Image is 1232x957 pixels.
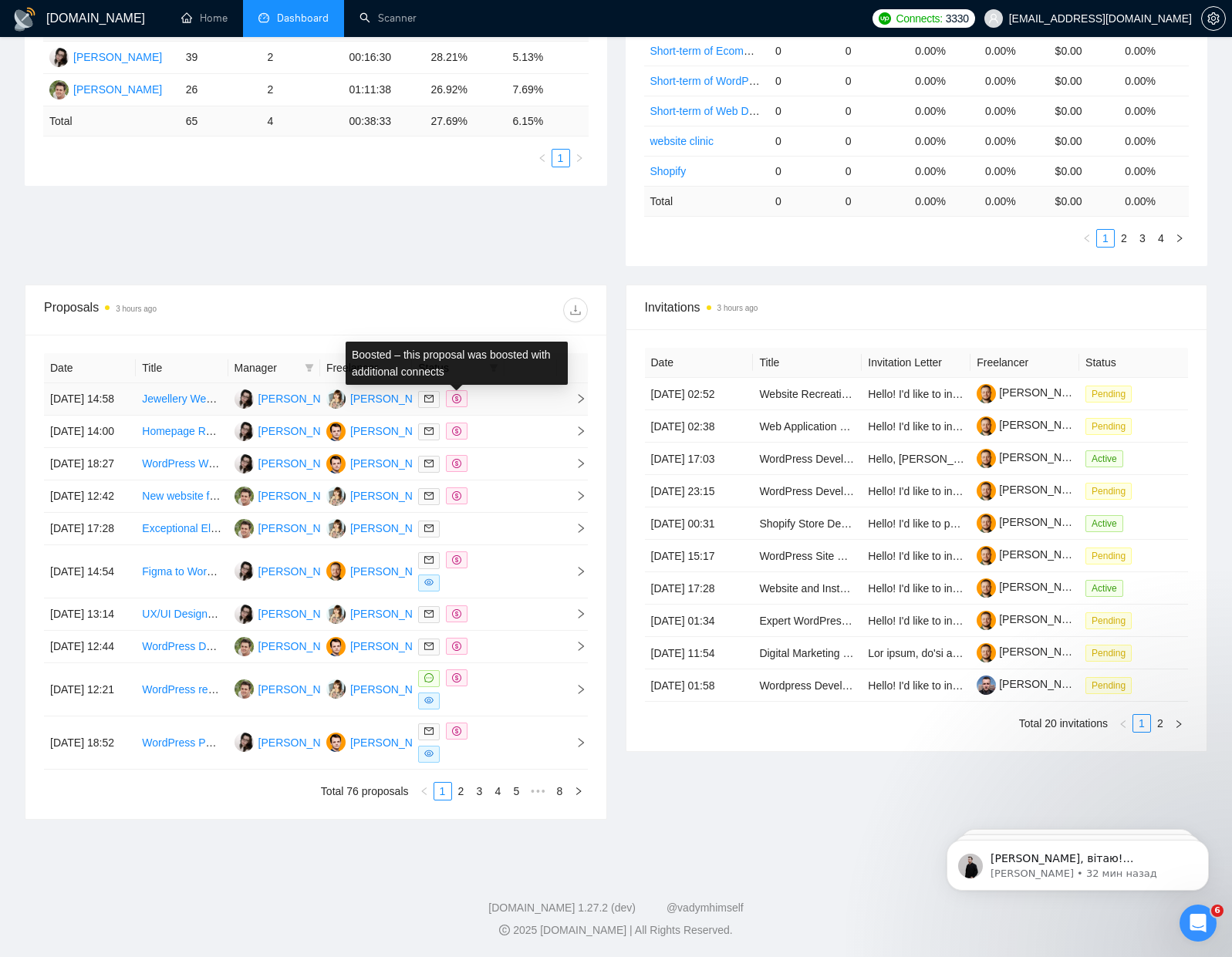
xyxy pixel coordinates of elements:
button: left [533,149,552,167]
img: logo [12,7,37,32]
div: [PERSON_NAME] [350,681,439,698]
td: 0.00% [909,66,979,96]
th: Date [645,348,754,378]
a: Short-term of WordPress Americas [650,75,817,87]
button: right [1170,229,1189,248]
a: Pending [1085,484,1138,497]
a: Shopify [650,165,687,177]
a: MF[PERSON_NAME] [235,639,347,652]
li: 1 [552,149,570,167]
li: Next Page [1170,229,1189,248]
a: WordPress Site Development & Migration Expert Needed [759,550,1033,562]
div: [PERSON_NAME] [258,455,347,472]
button: download [563,298,588,322]
a: WordPress Page Development with Elementor [142,736,364,749]
td: 39 [180,42,262,74]
a: [PERSON_NAME] [977,581,1088,593]
div: [PERSON_NAME] [350,487,439,504]
span: left [1082,234,1092,243]
a: 8 [552,783,569,800]
div: [PERSON_NAME] [258,487,347,504]
td: 0 [839,96,910,126]
img: AC [326,561,346,581]
span: Dashboard [277,12,329,25]
span: Pending [1085,645,1132,662]
td: 5.13% [507,42,589,74]
a: VS[PERSON_NAME] [326,392,439,404]
div: [PERSON_NAME] [258,605,347,622]
td: 0.00% [979,126,1049,156]
th: Title [753,348,862,378]
img: PK [235,605,254,624]
a: Pending [1085,679,1138,691]
span: mail [424,609,434,618]
span: setting [1202,12,1225,25]
img: PK [235,561,254,581]
li: 4 [1152,229,1170,248]
li: Previous Page [533,149,552,167]
td: [DATE] 18:27 [44,448,136,480]
td: $ 0.00 [1049,186,1119,216]
span: mail [424,555,434,564]
img: SG [326,733,346,752]
li: 4 [489,782,508,800]
span: mail [424,524,434,533]
a: WordPress Developer for Multi-Lingual Website Setup [142,640,400,652]
a: 2 [453,783,470,800]
span: dashboard [258,12,269,23]
td: $0.00 [1049,35,1119,66]
span: filter [302,356,317,379]
td: $0.00 [1049,96,1119,126]
a: 3 [1134,230,1151,247]
td: [DATE] 14:00 [44,416,136,448]
span: left [538,153,547,163]
td: 0.00% [909,96,979,126]
td: 0 [839,156,910,186]
span: right [563,426,586,436]
a: Figma to WordPress Implementation Specialist [142,565,366,578]
a: WordPress redesign [142,683,240,696]
li: 1 [1132,714,1151,733]
span: Pending [1085,418,1132,435]
td: Homepage Redesign with Thrive Themes (Wordpress) [136,416,228,448]
img: c1MFplIIhqIElmyFUBZ8BXEpI9f51hj4QxSyXq_Q7hwkd0ckEycJ6y3Swt0JtKMXL2 [977,578,996,598]
a: MF[PERSON_NAME] [235,682,347,695]
td: 0.00% [979,66,1049,96]
a: Shopify Store Development Front End [759,517,941,530]
td: 01:11:38 [343,74,425,106]
a: VS[PERSON_NAME] [326,607,439,619]
a: Short-term of Web Design Amricas/[GEOGRAPHIC_DATA] [650,105,932,117]
li: 1 [434,782,452,800]
td: 0.00 % [1119,186,1189,216]
a: 5 [508,783,525,800]
a: searchScanner [359,12,417,25]
img: c1MFplIIhqIElmyFUBZ8BXEpI9f51hj4QxSyXq_Q7hwkd0ckEycJ6y3Swt0JtKMXL2 [977,449,996,468]
a: 2 [1152,715,1169,732]
a: AC[PERSON_NAME] [326,564,439,577]
th: Status [1079,348,1188,378]
div: [PERSON_NAME] [350,520,439,537]
div: [PERSON_NAME] [350,390,439,407]
span: right [575,153,584,163]
a: PK[PERSON_NAME] [235,607,347,619]
td: 0 [769,156,839,186]
img: PK [49,48,69,67]
img: c1MFplIIhqIElmyFUBZ8BXEpI9f51hj4QxSyXq_Q7hwkd0ckEycJ6y3Swt0JtKMXL2 [977,546,996,565]
img: c1MFplIIhqIElmyFUBZ8BXEpI9f51hj4QxSyXq_Q7hwkd0ckEycJ6y3Swt0JtKMXL2 [977,384,996,403]
span: 6 [1211,905,1224,917]
a: Jewellery Website Mockup Design [142,393,306,405]
li: 2 [452,782,471,800]
li: Previous Page [1078,229,1096,248]
td: 0.00% [979,156,1049,186]
a: MF[PERSON_NAME] [235,489,347,501]
a: VS[PERSON_NAME] [326,521,439,534]
img: c1aNZuuaNJq6Lg_AY-tAd83C-SM9JktFlj6k7NyrFJGGaSwTSPElYgp1VeMRTfjLKK [977,676,996,695]
td: Web Application Enhancements and Fixes [753,410,862,443]
td: 0.00 % [979,186,1049,216]
img: VS [326,487,346,506]
span: Active [1085,450,1123,467]
img: c1MFplIIhqIElmyFUBZ8BXEpI9f51hj4QxSyXq_Q7hwkd0ckEycJ6y3Swt0JtKMXL2 [977,514,996,533]
a: WordPress Developer (Webpage Creation & Maintenance) [759,453,1040,465]
span: dollar [452,426,461,436]
span: Active [1085,515,1123,532]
